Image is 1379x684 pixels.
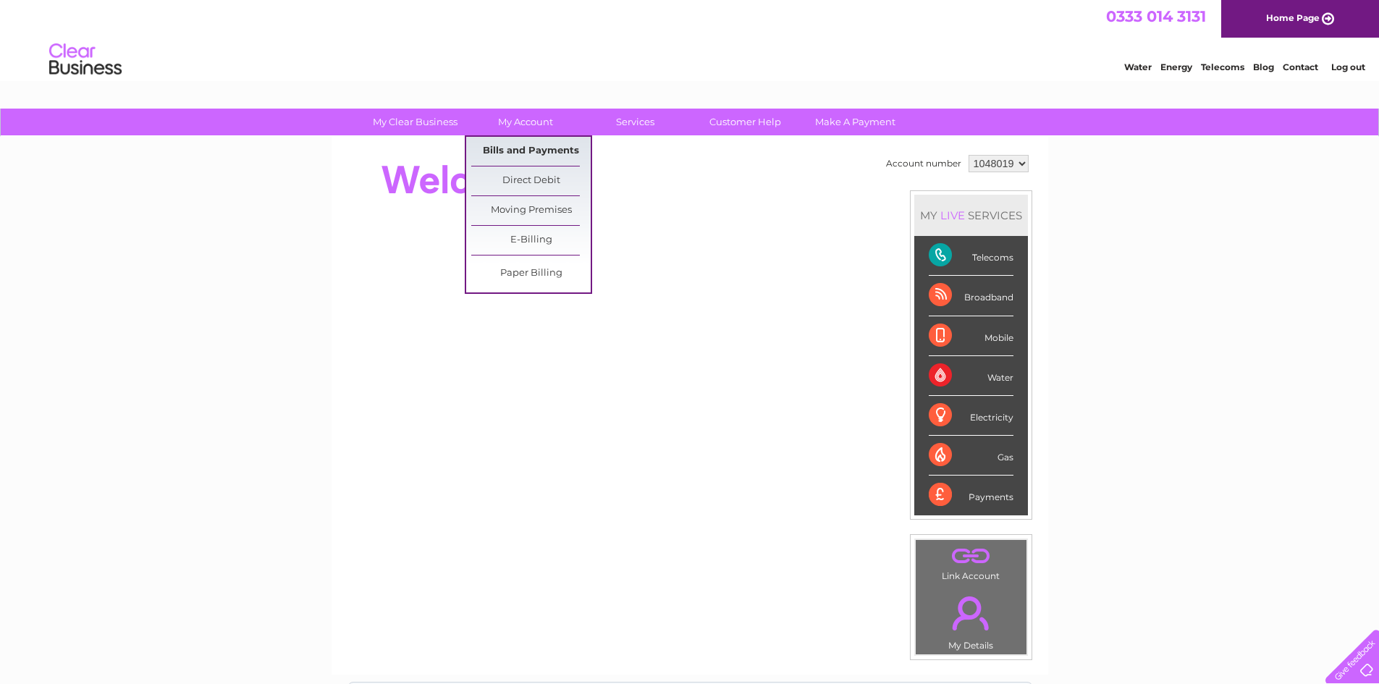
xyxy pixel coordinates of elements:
[915,539,1027,585] td: Link Account
[929,476,1013,515] div: Payments
[915,584,1027,655] td: My Details
[471,226,591,255] a: E-Billing
[471,137,591,166] a: Bills and Payments
[1106,7,1206,25] a: 0333 014 3131
[465,109,585,135] a: My Account
[471,259,591,288] a: Paper Billing
[929,356,1013,396] div: Water
[929,316,1013,356] div: Mobile
[929,396,1013,436] div: Electricity
[919,588,1023,638] a: .
[471,196,591,225] a: Moving Premises
[1283,62,1318,72] a: Contact
[882,151,965,176] td: Account number
[929,436,1013,476] div: Gas
[49,38,122,82] img: logo.png
[471,166,591,195] a: Direct Debit
[929,236,1013,276] div: Telecoms
[919,544,1023,569] a: .
[914,195,1028,236] div: MY SERVICES
[355,109,475,135] a: My Clear Business
[575,109,695,135] a: Services
[1160,62,1192,72] a: Energy
[1331,62,1365,72] a: Log out
[937,208,968,222] div: LIVE
[796,109,915,135] a: Make A Payment
[1201,62,1244,72] a: Telecoms
[348,8,1032,70] div: Clear Business is a trading name of Verastar Limited (registered in [GEOGRAPHIC_DATA] No. 3667643...
[1124,62,1152,72] a: Water
[686,109,805,135] a: Customer Help
[929,276,1013,316] div: Broadband
[1253,62,1274,72] a: Blog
